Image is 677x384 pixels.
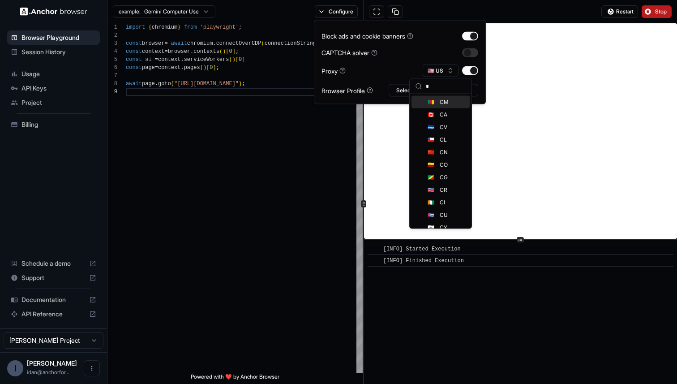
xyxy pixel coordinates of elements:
[187,40,213,47] span: chromium
[210,65,213,71] span: 0
[21,273,86,282] span: Support
[200,24,239,30] span: 'playwright'
[7,95,100,110] div: Project
[155,56,158,63] span: =
[321,66,346,75] div: Proxy
[158,81,171,87] span: goto
[369,5,384,18] button: Open in full screen
[216,65,219,71] span: ;
[155,65,158,71] span: =
[21,295,86,304] span: Documentation
[107,31,117,39] div: 2
[223,48,226,55] span: )
[190,48,193,55] span: .
[428,149,434,156] span: 🇨🇳
[428,174,434,181] span: 🇨🇬
[601,5,638,18] button: Restart
[21,84,96,93] span: API Keys
[107,80,117,88] div: 8
[84,360,100,376] button: Open menu
[655,8,668,15] span: Stop
[7,307,100,321] div: API Reference
[383,258,464,264] span: [INFO] Finished Execution
[239,24,242,30] span: ;
[239,56,242,63] span: 0
[315,5,358,18] button: Configure
[171,40,187,47] span: await
[7,30,100,45] div: Browser Playground
[219,48,223,55] span: (
[213,65,216,71] span: ]
[7,45,100,59] div: Session History
[428,136,434,143] span: 🇨🇱
[372,256,377,265] span: ​
[7,271,100,285] div: Support
[107,23,117,31] div: 1
[164,40,167,47] span: =
[152,24,178,30] span: chromium
[119,8,141,15] span: example:
[126,65,142,71] span: const
[232,48,236,55] span: ]
[158,56,180,63] span: context
[148,24,151,30] span: {
[107,72,117,80] div: 7
[7,256,100,271] div: Schedule a demo
[107,56,117,64] div: 5
[27,359,77,367] span: Idan Raman
[440,224,447,231] span: CY
[229,48,232,55] span: 0
[142,40,164,47] span: browser
[126,40,142,47] span: const
[440,174,448,181] span: CG
[7,117,100,132] div: Billing
[236,56,239,63] span: [
[145,56,151,63] span: ai
[428,111,434,118] span: 🇨🇦
[168,48,190,55] span: browser
[642,5,672,18] button: Stop
[372,245,377,254] span: ​
[226,48,229,55] span: [
[216,40,261,47] span: connectOverCDP
[440,199,445,206] span: CI
[428,186,434,194] span: 🇨🇷
[321,86,373,95] div: Browser Profile
[428,224,434,231] span: 🇨🇾
[236,48,239,55] span: ;
[21,69,96,78] span: Usage
[21,98,96,107] span: Project
[20,7,87,16] img: Anchor Logo
[184,24,197,30] span: from
[242,56,245,63] span: ]
[213,40,216,47] span: .
[21,120,96,129] span: Billing
[126,81,142,87] span: await
[193,48,219,55] span: contexts
[21,47,96,56] span: Session History
[107,64,117,72] div: 6
[21,33,96,42] span: Browser Playground
[107,47,117,56] div: 4
[180,56,184,63] span: .
[423,65,458,77] button: 🇺🇸 US
[206,65,210,71] span: [
[142,81,155,87] span: page
[7,360,23,376] div: I
[321,31,413,41] div: Block ads and cookie banners
[200,65,203,71] span: (
[7,293,100,307] div: Documentation
[107,88,117,96] div: 9
[428,199,434,206] span: 🇨🇮
[142,48,164,55] span: context
[440,149,448,156] span: CN
[440,124,447,131] span: CV
[242,81,245,87] span: ;
[184,56,229,63] span: serviceWorkers
[229,56,232,63] span: (
[616,8,634,15] span: Restart
[388,5,403,18] button: Copy session ID
[383,246,461,252] span: [INFO] Started Execution
[232,56,236,63] span: )
[184,65,200,71] span: pages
